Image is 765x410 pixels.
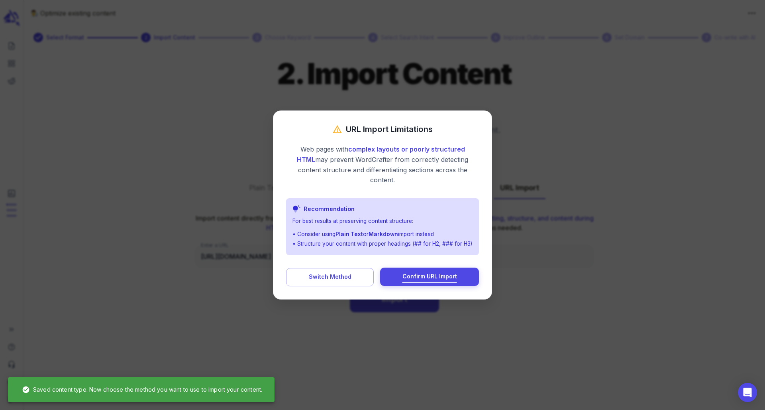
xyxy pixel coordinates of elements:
span: Switch Method [309,272,351,282]
div: Saved content type. Now choose the method you want to use to import your content. [16,380,268,400]
button: Confirm URL Import [380,268,479,286]
h4: URL Import Limitations [346,124,433,135]
div: • Structure your content with proper headings (## for H2, ### for H3) [292,239,473,248]
p: Web pages with may prevent WordCrafter from correctly detecting content structure and differentia... [286,144,479,185]
span: complex layouts or poorly structured HTML [297,145,465,164]
span: Markdown [369,231,398,237]
span: Confirm URL Import [402,272,457,282]
span: Plain Text [335,231,363,237]
p: Recommendation [292,205,473,213]
div: For best results at preserving content structure: [292,216,473,226]
div: • Consider using or import instead [292,229,473,239]
div: Open Intercom Messenger [738,383,757,402]
button: Switch Method [286,268,374,286]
